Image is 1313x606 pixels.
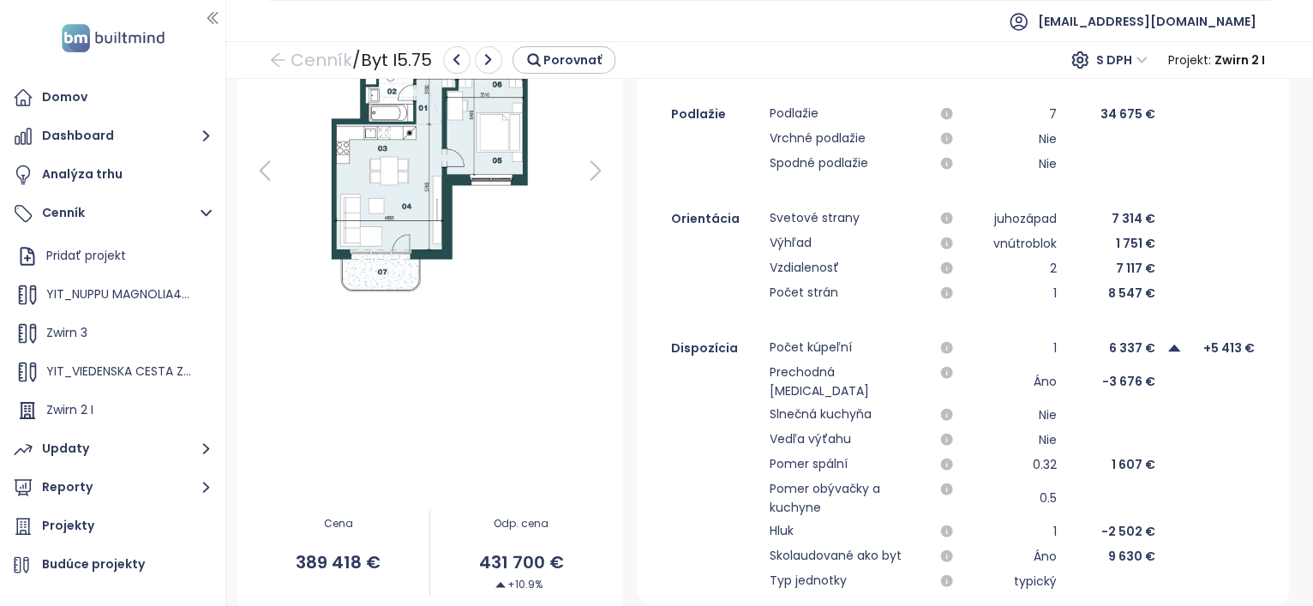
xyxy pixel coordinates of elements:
[770,571,926,591] span: Typ jednotky
[269,45,615,75] div: / Byt I5.75
[13,239,213,273] div: Pridať projekt
[671,104,759,124] div: Podlažie
[46,285,203,303] span: YIT_NUPPU MAGNOLIA4_v3
[42,87,87,108] div: Domov
[46,363,263,380] span: YIT_VIEDENSKA CESTA ZAPAD_draft01
[13,355,213,389] div: YIT_VIEDENSKA CESTA ZAPAD_draft01
[770,233,926,254] span: Výhľad
[1067,338,1155,358] div: 6 337 €
[13,316,213,351] div: Zwirn 3
[968,338,1056,358] div: 1
[770,338,926,358] span: Počet kúpeľní
[968,283,1056,303] div: 1
[1067,546,1155,567] div: 9 630 €
[968,258,1056,279] div: 2
[9,81,217,115] a: Domov
[310,42,550,299] img: Floor plan
[968,363,1056,400] div: Áno
[671,208,759,229] div: Orientácia
[1067,363,1155,400] div: -3 676 €
[46,245,126,267] div: Pridať projekt
[13,278,213,312] div: YIT_NUPPU MAGNOLIA4_v3
[9,196,217,231] button: Cenník
[13,393,213,428] div: Zwirn 2 I
[770,283,926,303] span: Počet strán
[1067,258,1155,279] div: 7 117 €
[9,432,217,466] button: Updaty
[770,405,926,425] span: Slnečná kuchyňa
[495,577,543,593] span: +10.9%
[1067,521,1155,542] div: -2 502 €
[770,454,926,475] span: Pomer spální
[770,258,926,279] span: Vzdialenosť
[57,21,170,56] img: logo
[770,104,926,124] span: Podlažie
[42,515,94,537] div: Projekty
[248,549,430,576] span: 389 418 €
[770,153,926,174] span: Spodné podlažie
[1168,45,1265,75] div: Projekt :
[1067,454,1155,475] div: 1 607 €
[770,479,926,517] span: Pomer obývačky a kuchyne
[495,579,506,590] img: Decrease
[968,129,1056,149] div: Nie
[513,46,615,74] button: Porovnať
[968,546,1056,567] div: Áno
[430,516,613,532] span: Odp. cena
[1096,47,1148,73] span: S DPH
[968,405,1056,425] div: Nie
[968,454,1056,475] div: 0.32
[42,164,123,185] div: Analýza trhu
[968,479,1056,517] div: 0.5
[9,548,217,582] a: Budúce projekty
[770,521,926,542] span: Hluk
[46,324,87,341] span: Zwirn 3
[1038,1,1256,42] span: [EMAIL_ADDRESS][DOMAIN_NAME]
[968,104,1056,124] div: 7
[671,338,759,358] div: Dispozícia
[770,363,926,400] span: Prechodná [MEDICAL_DATA]
[1067,283,1155,303] div: 8 547 €
[968,521,1056,542] div: 1
[968,208,1056,229] div: juhozápad
[770,546,926,567] span: Skolaudované ako byt
[9,158,217,192] a: Analýza trhu
[42,554,145,575] div: Budúce projekty
[968,571,1056,591] div: typický
[543,51,602,69] span: Porovnať
[1166,339,1183,357] span: caret-up
[248,516,430,532] span: Cena
[430,549,613,576] span: 431 700 €
[9,119,217,153] button: Dashboard
[770,129,926,149] span: Vrchné podlažie
[968,429,1056,450] div: Nie
[968,233,1056,254] div: vnútroblok
[1203,339,1255,357] span: +5 413 €
[770,429,926,450] span: Vedľa výťahu
[269,51,286,69] span: arrow-left
[46,401,93,418] span: Zwirn 2 I
[269,45,352,75] a: arrow-left Cenník
[1214,51,1265,69] b: Zwirn 2 I
[42,438,89,459] div: Updaty
[1067,208,1155,229] div: 7 314 €
[770,208,926,229] span: Svetové strany
[1067,233,1155,254] div: 1 751 €
[1067,104,1155,124] div: 34 675 €
[9,509,217,543] a: Projekty
[9,471,217,505] button: Reporty
[968,153,1056,174] div: Nie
